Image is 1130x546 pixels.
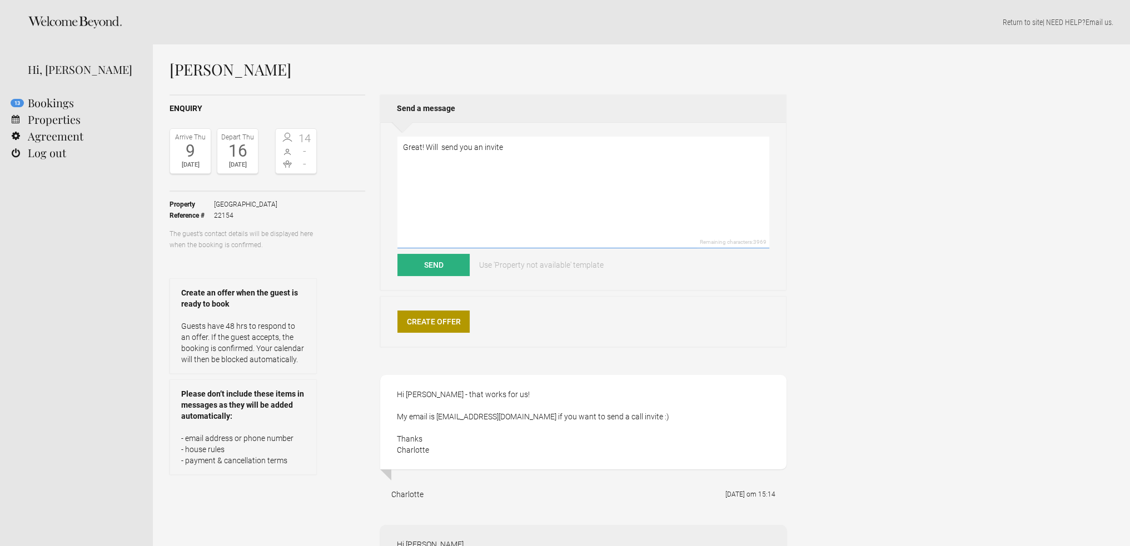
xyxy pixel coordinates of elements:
h2: Enquiry [170,103,365,114]
div: Hi [PERSON_NAME] - that works for us! My email is [EMAIL_ADDRESS][DOMAIN_NAME] if you want to sen... [380,375,786,469]
div: Depart Thu [220,132,255,143]
span: 22154 [214,210,277,221]
a: Use 'Property not available' template [471,254,611,276]
strong: Create an offer when the guest is ready to book [181,287,305,309]
strong: Reference # [170,210,214,221]
div: [DATE] [173,159,208,171]
div: 16 [220,143,255,159]
flynt-date-display: [DATE] om 15:14 [725,490,775,498]
span: [GEOGRAPHIC_DATA] [214,199,277,210]
span: - [296,158,314,169]
div: 9 [173,143,208,159]
span: 14 [296,133,314,144]
strong: Property [170,199,214,210]
div: [DATE] [220,159,255,171]
div: Hi, [PERSON_NAME] [28,61,136,78]
p: Guests have 48 hrs to respond to an offer. If the guest accepts, the booking is confirmed. Your c... [181,320,305,365]
p: - email address or phone number - house rules - payment & cancellation terms [181,433,305,466]
p: | NEED HELP? . [170,17,1113,28]
a: Email us [1086,18,1112,27]
div: Arrive Thu [173,132,208,143]
h2: Send a message [380,94,786,122]
strong: Please don’t include these items in messages as they will be added automatically: [181,388,305,422]
a: Return to site [1003,18,1043,27]
a: Create Offer [397,310,470,333]
button: Send [397,254,470,276]
flynt-notification-badge: 13 [11,99,24,107]
div: Charlotte [391,489,424,500]
p: The guest’s contact details will be displayed here when the booking is confirmed. [170,228,317,251]
h1: [PERSON_NAME] [170,61,786,78]
span: - [296,146,314,157]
